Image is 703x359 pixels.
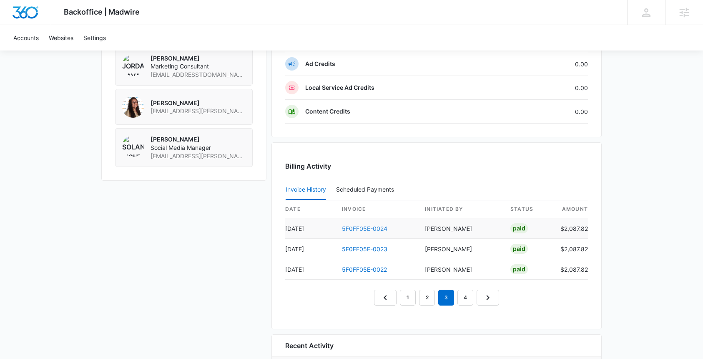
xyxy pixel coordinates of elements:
th: status [504,200,554,218]
th: date [285,200,335,218]
p: Content Credits [305,107,350,116]
button: Invoice History [286,180,326,200]
a: Page 2 [419,290,435,306]
th: invoice [335,200,418,218]
span: [EMAIL_ADDRESS][PERSON_NAME][DOMAIN_NAME] [151,107,246,115]
img: Solange Richter [122,135,144,157]
td: [DATE] [285,218,335,239]
a: Settings [78,25,111,51]
p: [PERSON_NAME] [151,135,246,144]
a: 5F0FF05E-0022 [342,266,387,273]
div: Paid [510,264,528,274]
em: 3 [438,290,454,306]
td: [PERSON_NAME] [418,239,504,259]
span: [EMAIL_ADDRESS][DOMAIN_NAME] [151,71,246,79]
td: 0.00 [500,52,588,76]
a: 5F0FF05E-0024 [342,225,387,232]
td: [PERSON_NAME] [418,218,504,239]
p: [PERSON_NAME] [151,99,246,107]
nav: Pagination [374,290,499,306]
td: $2,087.82 [554,259,588,280]
h3: Billing Activity [285,161,588,171]
td: 0.00 [500,100,588,124]
a: Accounts [8,25,44,51]
td: $2,087.82 [554,218,588,239]
div: Paid [510,244,528,254]
a: Next Page [477,290,499,306]
a: 5F0FF05E-0023 [342,245,387,253]
a: Page 4 [457,290,473,306]
a: Page 1 [400,290,416,306]
a: Websites [44,25,78,51]
div: Scheduled Payments [336,187,397,192]
th: Initiated By [418,200,504,218]
span: Marketing Consultant [151,62,246,71]
img: Jordan Savage [122,54,144,76]
td: $2,087.82 [554,239,588,259]
th: amount [554,200,588,218]
img: Audriana Talamantes [122,96,144,118]
span: [EMAIL_ADDRESS][PERSON_NAME][DOMAIN_NAME] [151,152,246,160]
span: Social Media Manager [151,144,246,152]
p: Local Service Ad Credits [305,83,374,92]
div: Paid [510,223,528,233]
td: [PERSON_NAME] [418,259,504,280]
p: [PERSON_NAME] [151,54,246,63]
td: [DATE] [285,239,335,259]
td: [DATE] [285,259,335,280]
p: Ad Credits [305,60,335,68]
td: 0.00 [500,76,588,100]
span: Backoffice | Madwire [64,8,140,16]
a: Previous Page [374,290,397,306]
h6: Recent Activity [285,341,334,351]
